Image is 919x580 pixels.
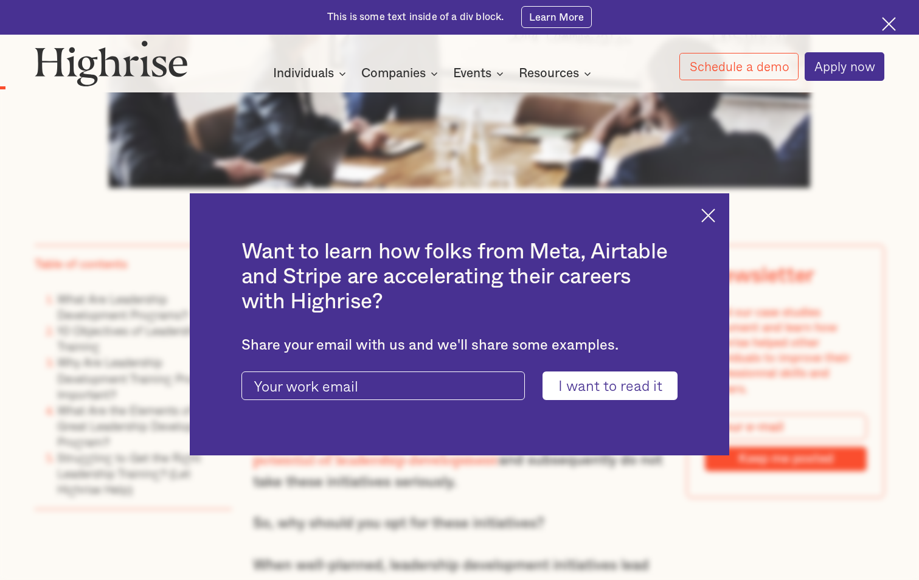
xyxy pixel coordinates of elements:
[241,371,678,400] form: current-ascender-blog-article-modal-form
[521,6,592,28] a: Learn More
[35,40,189,86] img: Highrise logo
[241,337,678,354] div: Share your email with us and we'll share some examples.
[361,66,442,81] div: Companies
[882,17,896,31] img: Cross icon
[701,209,715,223] img: Cross icon
[519,66,579,81] div: Resources
[679,53,799,81] a: Schedule a demo
[519,66,595,81] div: Resources
[453,66,507,81] div: Events
[361,66,426,81] div: Companies
[543,371,678,400] input: I want to read it
[241,240,678,314] h2: Want to learn how folks from Meta, Airtable and Stripe are accelerating their careers with Highrise?
[327,10,504,24] div: This is some text inside of a div block.
[241,371,525,400] input: Your work email
[273,66,334,81] div: Individuals
[805,52,885,80] a: Apply now
[273,66,350,81] div: Individuals
[453,66,491,81] div: Events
